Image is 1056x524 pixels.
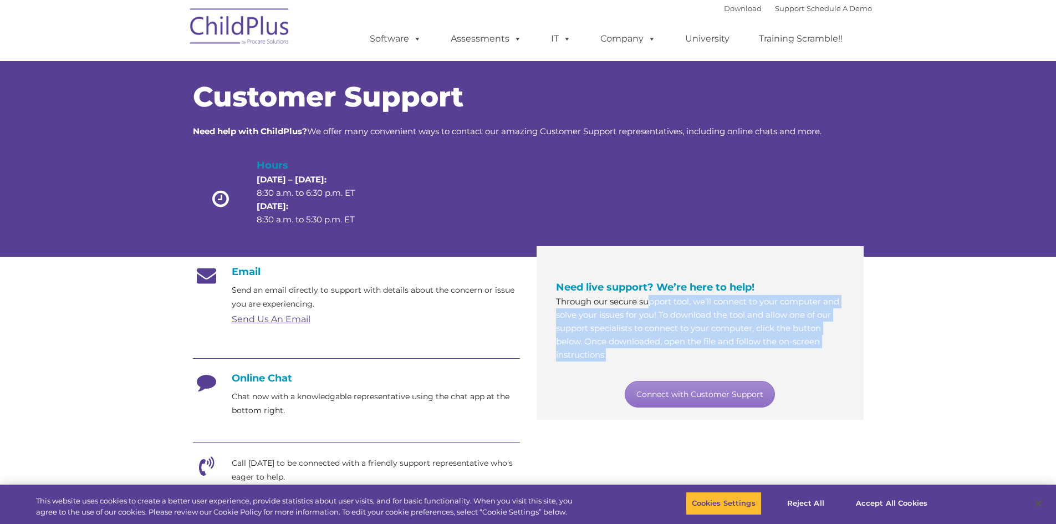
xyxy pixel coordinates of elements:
[257,174,327,185] strong: [DATE] – [DATE]:
[193,266,520,278] h4: Email
[193,372,520,384] h4: Online Chat
[440,28,533,50] a: Assessments
[193,126,822,136] span: We offer many convenient ways to contact our amazing Customer Support representatives, including ...
[257,173,374,226] p: 8:30 a.m. to 6:30 p.m. ET 8:30 a.m. to 5:30 p.m. ET
[185,1,295,56] img: ChildPlus by Procare Solutions
[257,157,374,173] h4: Hours
[232,456,520,484] p: Call [DATE] to be connected with a friendly support representative who's eager to help.
[232,283,520,311] p: Send an email directly to support with details about the concern or issue you are experiencing.
[589,28,667,50] a: Company
[625,381,775,408] a: Connect with Customer Support
[850,492,933,515] button: Accept All Cookies
[556,295,844,362] p: Through our secure support tool, we’ll connect to your computer and solve your issues for you! To...
[556,281,754,293] span: Need live support? We’re here to help!
[724,4,762,13] a: Download
[232,390,520,418] p: Chat now with a knowledgable representative using the chat app at the bottom right.
[193,80,463,114] span: Customer Support
[674,28,741,50] a: University
[359,28,432,50] a: Software
[540,28,582,50] a: IT
[686,492,762,515] button: Cookies Settings
[748,28,854,50] a: Training Scramble!!
[724,4,872,13] font: |
[1026,491,1050,516] button: Close
[193,126,307,136] strong: Need help with ChildPlus?
[771,492,840,515] button: Reject All
[257,201,288,211] strong: [DATE]:
[775,4,804,13] a: Support
[36,496,581,517] div: This website uses cookies to create a better user experience, provide statistics about user visit...
[232,314,310,324] a: Send Us An Email
[807,4,872,13] a: Schedule A Demo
